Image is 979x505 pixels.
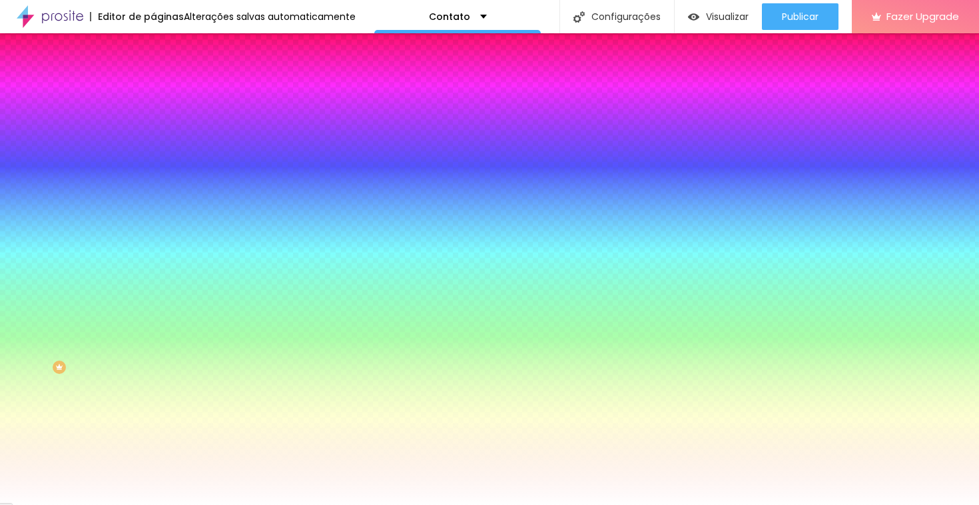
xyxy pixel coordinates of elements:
[762,3,838,30] button: Publicar
[573,11,585,23] img: Icone
[782,11,818,22] span: Publicar
[706,11,749,22] span: Visualizar
[675,3,762,30] button: Visualizar
[429,12,470,21] p: Contato
[90,12,184,21] div: Editor de páginas
[688,11,699,23] img: view-1.svg
[184,12,356,21] div: Alterações salvas automaticamente
[886,11,959,22] span: Fazer Upgrade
